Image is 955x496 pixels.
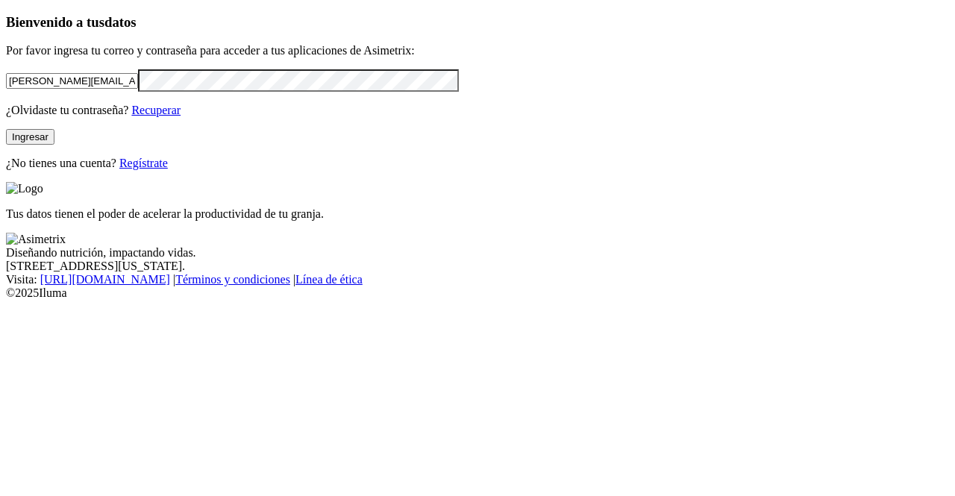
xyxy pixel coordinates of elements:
div: Visita : | | [6,273,949,286]
button: Ingresar [6,129,54,145]
a: [URL][DOMAIN_NAME] [40,273,170,286]
span: datos [104,14,137,30]
p: ¿No tienes una cuenta? [6,157,949,170]
p: Por favor ingresa tu correo y contraseña para acceder a tus aplicaciones de Asimetrix: [6,44,949,57]
div: © 2025 Iluma [6,286,949,300]
div: [STREET_ADDRESS][US_STATE]. [6,260,949,273]
input: Tu correo [6,73,138,89]
h3: Bienvenido a tus [6,14,949,31]
img: Asimetrix [6,233,66,246]
p: ¿Olvidaste tu contraseña? [6,104,949,117]
a: Regístrate [119,157,168,169]
img: Logo [6,182,43,195]
div: Diseñando nutrición, impactando vidas. [6,246,949,260]
a: Términos y condiciones [175,273,290,286]
a: Línea de ética [295,273,363,286]
p: Tus datos tienen el poder de acelerar la productividad de tu granja. [6,207,949,221]
a: Recuperar [131,104,181,116]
